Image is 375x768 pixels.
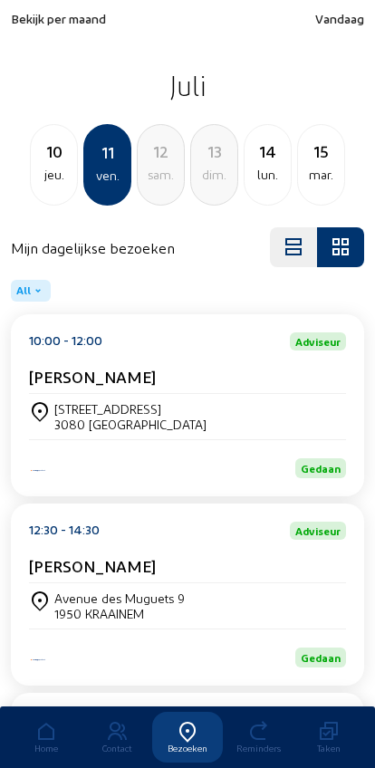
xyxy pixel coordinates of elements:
cam-card-title: [PERSON_NAME] [29,556,156,575]
cam-card-title: [PERSON_NAME] [29,367,156,386]
div: 3080 [GEOGRAPHIC_DATA] [54,417,207,432]
div: 1950 KRAAINEM [54,606,185,621]
div: Contact [82,743,152,754]
a: Reminders [223,712,293,763]
img: Energy Protect Ramen & Deuren [29,658,47,662]
div: 10 [31,139,77,164]
div: 12 [138,139,184,164]
div: 15 [298,139,344,164]
div: lun. [245,164,291,186]
h4: Mijn dagelijkse bezoeken [11,239,175,256]
span: Bekijk per maand [11,11,106,26]
div: dim. [191,164,237,186]
img: Energy Protect Ramen & Deuren [29,468,47,473]
a: Home [11,712,82,763]
h2: Juli [11,62,364,108]
span: Adviseur [295,525,341,536]
div: 14 [245,139,291,164]
div: Reminders [223,743,293,754]
div: 12:30 - 14:30 [29,522,100,540]
span: Vandaag [315,11,364,26]
div: 10:00 - 12:00 [29,332,102,350]
div: Bezoeken [152,743,223,754]
div: [STREET_ADDRESS] [54,401,207,417]
div: mar. [298,164,344,186]
div: 13 [191,139,237,164]
span: Adviseur [295,336,341,347]
span: Gedaan [301,651,341,664]
span: All [16,283,31,298]
a: Taken [293,712,364,763]
div: 11 [85,139,130,165]
div: ven. [85,165,130,187]
div: sam. [138,164,184,186]
div: Taken [293,743,364,754]
div: jeu. [31,164,77,186]
div: Avenue des Muguets 9 [54,590,185,606]
a: Contact [82,712,152,763]
div: Home [11,743,82,754]
span: Gedaan [301,462,341,475]
a: Bezoeken [152,712,223,763]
